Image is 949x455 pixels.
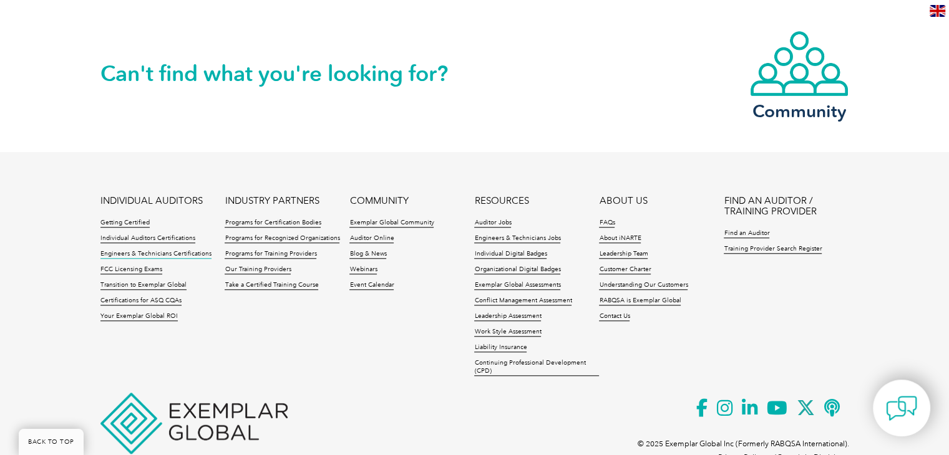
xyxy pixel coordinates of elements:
a: Leadership Assessment [474,312,541,321]
a: About iNARTE [599,234,641,243]
a: Transition to Exemplar Global [100,281,187,290]
h2: Can't find what you're looking for? [100,64,475,84]
a: Getting Certified [100,219,150,228]
a: FIND AN AUDITOR / TRAINING PROVIDER [724,196,849,217]
a: Certifications for ASQ CQAs [100,297,182,305]
img: en [930,5,945,17]
a: Liability Insurance [474,343,527,352]
a: Blog & News [349,250,386,259]
a: Programs for Recognized Organizations [225,234,339,243]
a: RABQSA is Exemplar Global [599,297,681,305]
a: Community [749,30,849,119]
a: Engineers & Technicians Certifications [100,250,212,259]
img: icon-community.webp [749,30,849,97]
p: © 2025 Exemplar Global Inc (Formerly RABQSA International). [638,437,849,451]
a: Webinars [349,266,377,274]
a: Find an Auditor [724,229,769,238]
a: Programs for Certification Bodies [225,219,321,228]
a: Individual Digital Badges [474,250,547,259]
a: Training Provider Search Register [724,245,822,254]
a: Leadership Team [599,250,648,259]
a: ABOUT US [599,196,647,206]
img: Exemplar Global [100,393,288,454]
a: Conflict Management Assessment [474,297,572,305]
a: Continuing Professional Development (CPD) [474,359,599,376]
a: Customer Charter [599,266,651,274]
a: INDIVIDUAL AUDITORS [100,196,203,206]
a: Organizational Digital Badges [474,266,560,274]
a: RESOURCES [474,196,528,206]
h3: Community [749,103,849,119]
a: FAQs [599,219,615,228]
a: BACK TO TOP [19,429,84,455]
a: Programs for Training Providers [225,250,316,259]
a: Your Exemplar Global ROI [100,312,178,321]
a: INDUSTRY PARTNERS [225,196,319,206]
img: contact-chat.png [886,393,917,424]
a: Engineers & Technicians Jobs [474,234,560,243]
a: Our Training Providers [225,266,291,274]
a: Individual Auditors Certifications [100,234,195,243]
a: Understanding Our Customers [599,281,688,290]
a: COMMUNITY [349,196,408,206]
a: Auditor Online [349,234,394,243]
a: Contact Us [599,312,630,321]
a: FCC Licensing Exams [100,266,162,274]
a: Take a Certified Training Course [225,281,318,290]
a: Exemplar Global Assessments [474,281,560,290]
a: Exemplar Global Community [349,219,434,228]
a: Event Calendar [349,281,394,290]
a: Work Style Assessment [474,328,541,337]
a: Auditor Jobs [474,219,511,228]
